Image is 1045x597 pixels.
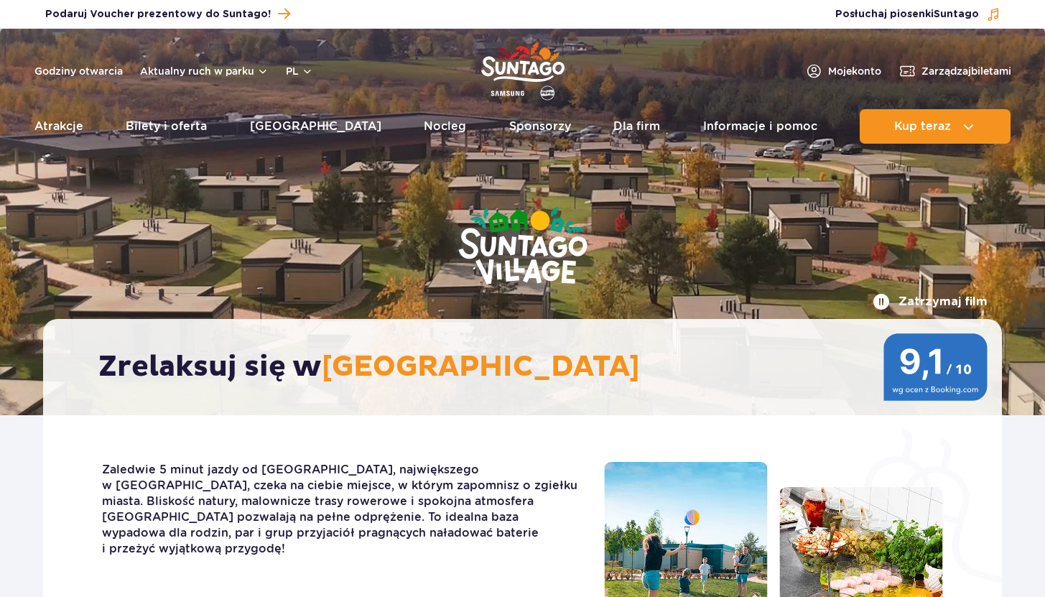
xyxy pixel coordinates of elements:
img: 9,1/10 wg ocen z Booking.com [883,333,988,401]
a: Sponsorzy [509,109,571,144]
a: [GEOGRAPHIC_DATA] [250,109,381,144]
span: Kup teraz [894,120,951,133]
button: Posłuchaj piosenkiSuntago [835,7,1000,22]
span: Moje konto [828,64,881,78]
button: Zatrzymaj film [873,293,988,310]
a: Podaruj Voucher prezentowy do Suntago! [45,4,290,24]
a: Park of Poland [481,36,565,102]
a: Godziny otwarcia [34,64,123,78]
button: Aktualny ruch w parku [140,65,269,77]
h2: Zrelaksuj się w [98,349,961,385]
img: Suntago Village [401,151,645,343]
span: [GEOGRAPHIC_DATA] [322,349,640,385]
span: Zarządzaj biletami [921,64,1011,78]
button: Kup teraz [860,109,1011,144]
span: Posłuchaj piosenki [835,7,979,22]
p: Zaledwie 5 minut jazdy od [GEOGRAPHIC_DATA], największego w [GEOGRAPHIC_DATA], czeka na ciebie mi... [102,462,582,557]
a: Zarządzajbiletami [898,63,1011,80]
button: pl [286,64,313,78]
a: Nocleg [424,109,466,144]
span: Podaruj Voucher prezentowy do Suntago! [45,7,271,22]
a: Bilety i oferta [126,109,207,144]
a: Dla firm [613,109,660,144]
span: Suntago [934,9,979,19]
a: Informacje i pomoc [703,109,817,144]
a: Atrakcje [34,109,83,144]
a: Mojekonto [805,63,881,80]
